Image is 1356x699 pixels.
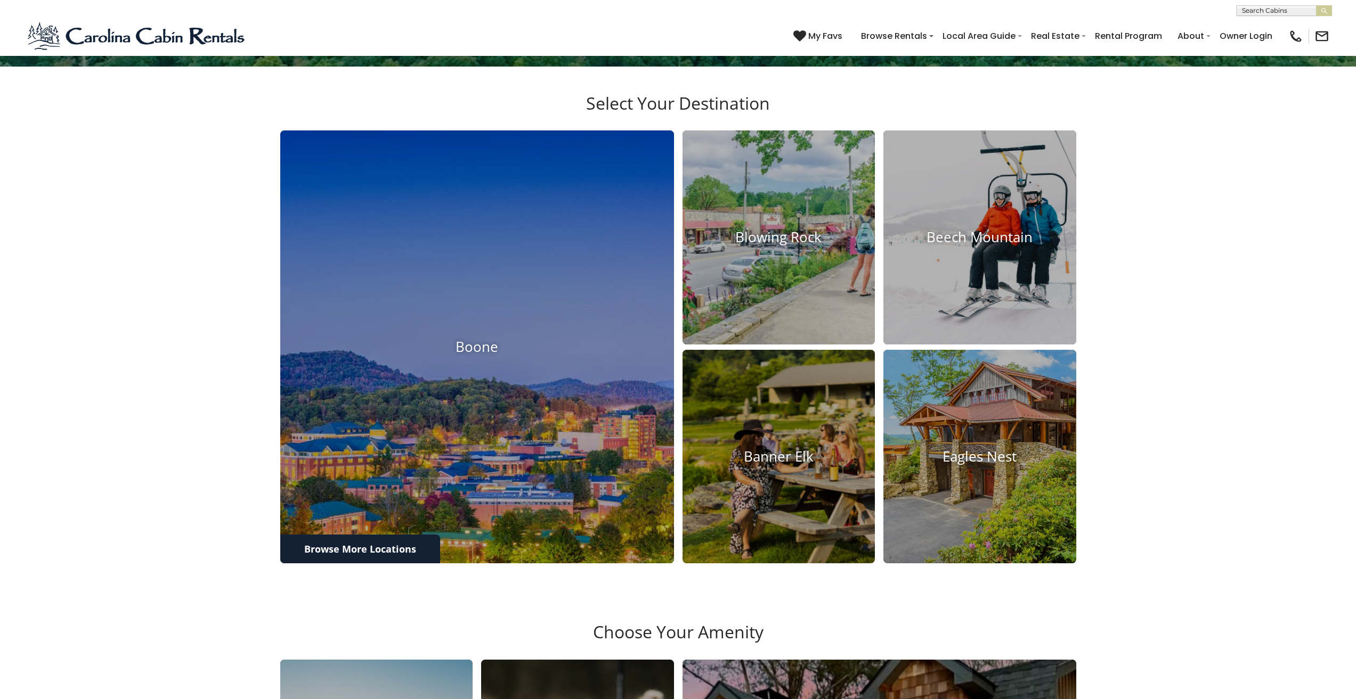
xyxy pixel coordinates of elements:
[683,448,875,465] h4: Banner Elk
[280,339,674,355] h4: Boone
[883,448,1076,465] h4: Eagles Nest
[279,93,1078,130] h3: Select Your Destination
[280,534,440,563] a: Browse More Locations
[1288,29,1303,44] img: phone-regular-black.png
[1026,27,1085,45] a: Real Estate
[1172,27,1209,45] a: About
[683,130,875,344] a: Blowing Rock
[793,29,845,43] a: My Favs
[683,350,875,564] a: Banner Elk
[883,229,1076,245] h4: Beech Mountain
[279,622,1078,659] h3: Choose Your Amenity
[808,29,842,43] span: My Favs
[856,27,932,45] a: Browse Rentals
[937,27,1021,45] a: Local Area Guide
[883,350,1076,564] a: Eagles Nest
[683,229,875,245] h4: Blowing Rock
[1314,29,1329,44] img: mail-regular-black.png
[27,20,248,52] img: Blue-2.png
[883,130,1076,344] a: Beech Mountain
[1090,27,1167,45] a: Rental Program
[1214,27,1278,45] a: Owner Login
[280,130,674,564] a: Boone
